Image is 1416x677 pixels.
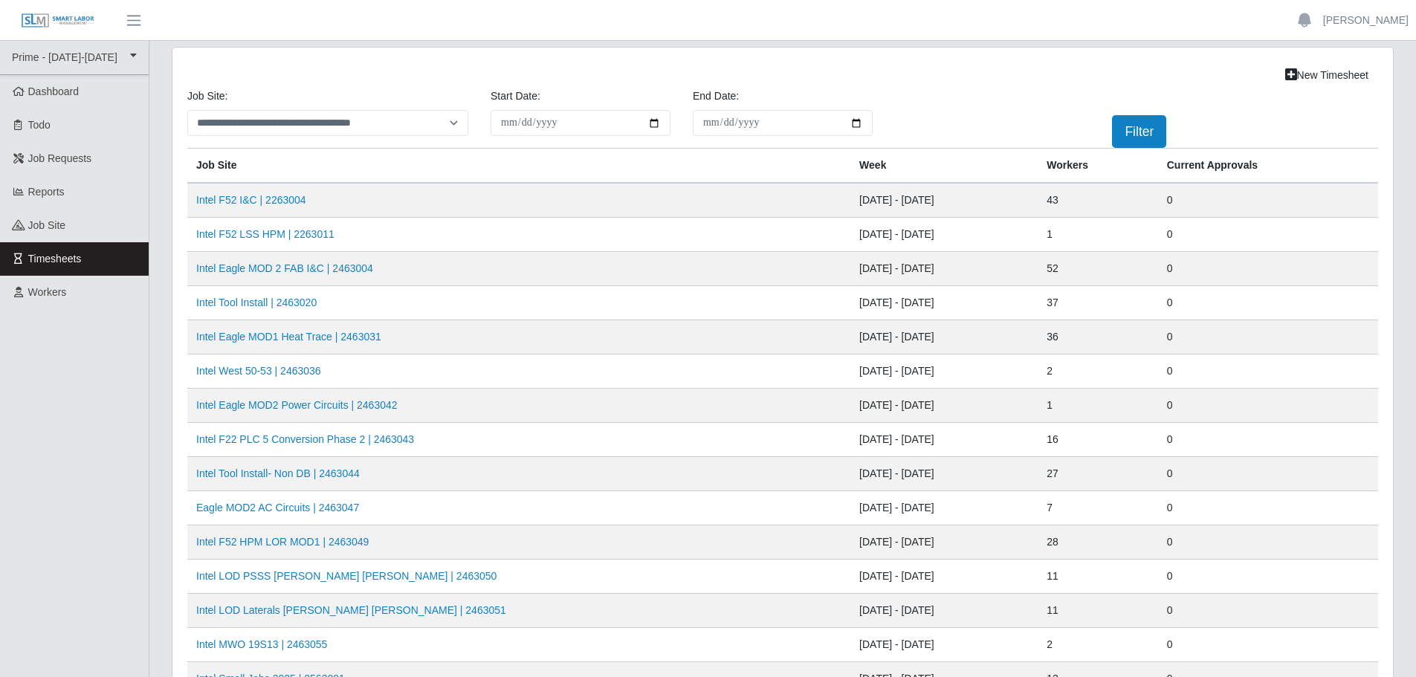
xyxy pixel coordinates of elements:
td: 0 [1158,594,1378,628]
td: 0 [1158,491,1378,525]
td: [DATE] - [DATE] [850,252,1038,286]
td: 0 [1158,628,1378,662]
td: [DATE] - [DATE] [850,628,1038,662]
a: Intel F22 PLC 5 Conversion Phase 2 | 2463043 [196,433,414,445]
td: [DATE] - [DATE] [850,354,1038,389]
td: 28 [1038,525,1157,560]
td: [DATE] - [DATE] [850,525,1038,560]
td: 0 [1158,252,1378,286]
a: Intel LOD PSSS [PERSON_NAME] [PERSON_NAME] | 2463050 [196,570,497,582]
span: Workers [28,286,67,298]
span: job site [28,219,66,231]
a: Intel West 50-53 | 2463036 [196,365,321,377]
td: [DATE] - [DATE] [850,560,1038,594]
th: Week [850,149,1038,184]
a: Intel F52 HPM LOR MOD1 | 2463049 [196,536,369,548]
td: 37 [1038,286,1157,320]
a: Intel MWO 19S13 | 2463055 [196,638,327,650]
td: [DATE] - [DATE] [850,389,1038,423]
td: 0 [1158,218,1378,252]
td: 11 [1038,560,1157,594]
td: [DATE] - [DATE] [850,491,1038,525]
td: 43 [1038,183,1157,218]
span: Reports [28,186,65,198]
td: 2 [1038,628,1157,662]
td: 0 [1158,183,1378,218]
td: 0 [1158,423,1378,457]
a: Intel Tool Install- Non DB | 2463044 [196,467,360,479]
span: Todo [28,119,51,131]
td: 0 [1158,389,1378,423]
td: 2 [1038,354,1157,389]
td: 0 [1158,354,1378,389]
button: Filter [1112,115,1166,148]
th: Workers [1038,149,1157,184]
td: 0 [1158,560,1378,594]
a: Intel F52 LSS HPM | 2263011 [196,228,334,240]
td: 16 [1038,423,1157,457]
label: job site: [187,88,227,104]
a: Eagle MOD2 AC Circuits | 2463047 [196,502,359,514]
td: [DATE] - [DATE] [850,423,1038,457]
th: Current Approvals [1158,149,1378,184]
a: Intel F52 I&C | 2263004 [196,194,306,206]
a: New Timesheet [1276,62,1378,88]
th: job site [187,149,850,184]
td: [DATE] - [DATE] [850,286,1038,320]
td: 1 [1038,218,1157,252]
a: Intel Eagle MOD2 Power Circuits | 2463042 [196,399,398,411]
label: Start Date: [491,88,540,104]
a: Intel Eagle MOD 2 FAB I&C | 2463004 [196,262,373,274]
td: [DATE] - [DATE] [850,594,1038,628]
a: [PERSON_NAME] [1323,13,1409,28]
span: Timesheets [28,253,82,265]
td: 7 [1038,491,1157,525]
td: 27 [1038,457,1157,491]
td: [DATE] - [DATE] [850,218,1038,252]
td: 36 [1038,320,1157,354]
td: [DATE] - [DATE] [850,320,1038,354]
a: Intel Eagle MOD1 Heat Trace | 2463031 [196,331,381,343]
a: Intel LOD Laterals [PERSON_NAME] [PERSON_NAME] | 2463051 [196,604,506,616]
td: 1 [1038,389,1157,423]
td: 52 [1038,252,1157,286]
img: SLM Logo [21,13,95,29]
td: [DATE] - [DATE] [850,457,1038,491]
span: Dashboard [28,85,80,97]
label: End Date: [693,88,739,104]
td: [DATE] - [DATE] [850,183,1038,218]
td: 0 [1158,525,1378,560]
td: 0 [1158,286,1378,320]
span: Job Requests [28,152,92,164]
a: Intel Tool Install | 2463020 [196,297,317,308]
td: 11 [1038,594,1157,628]
td: 0 [1158,457,1378,491]
td: 0 [1158,320,1378,354]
